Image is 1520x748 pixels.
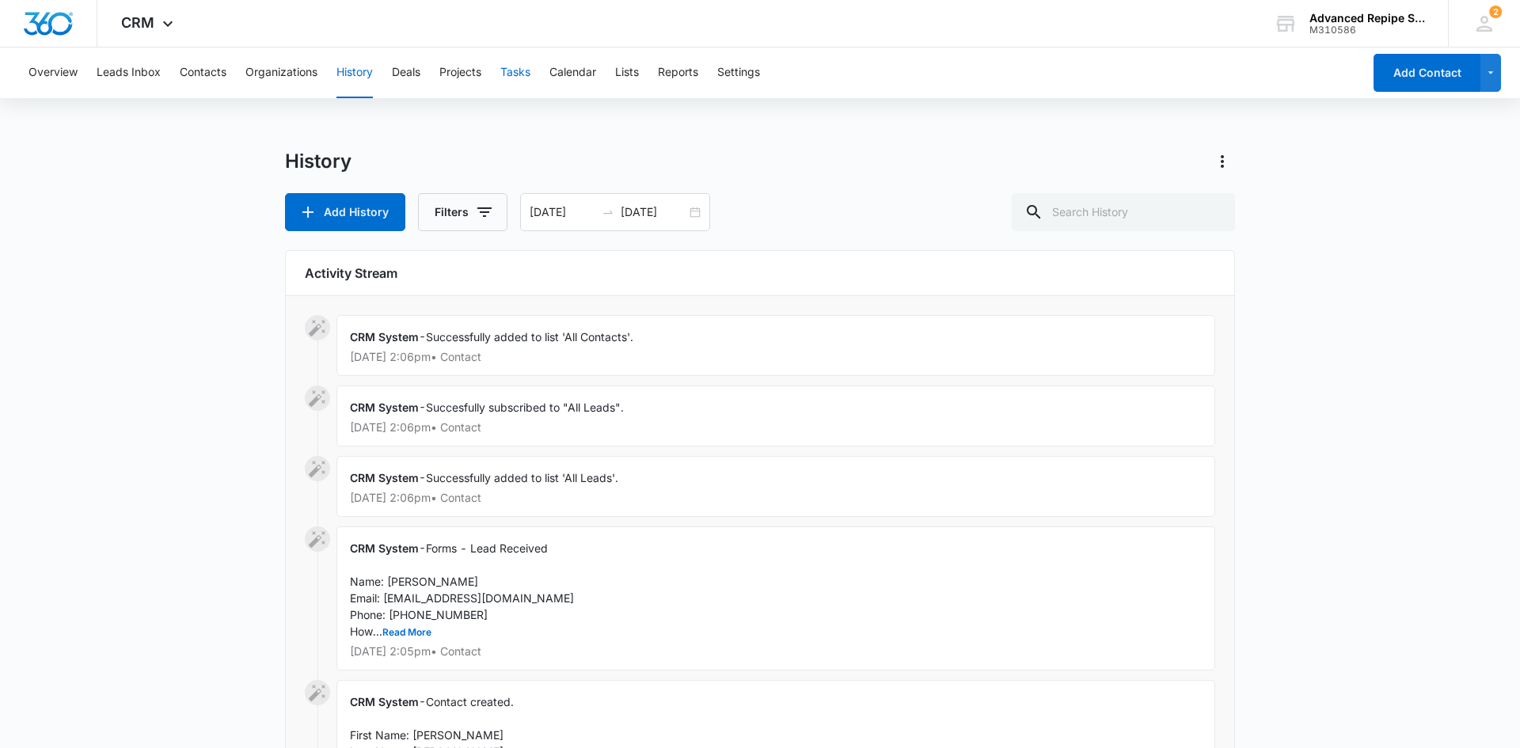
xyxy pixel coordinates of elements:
[336,315,1215,376] div: -
[336,526,1215,670] div: -
[285,150,351,173] h1: History
[602,206,614,218] span: to
[530,203,595,221] input: Start date
[350,646,1202,657] p: [DATE] 2:05pm • Contact
[121,14,154,31] span: CRM
[1489,6,1502,18] div: notifications count
[418,193,507,231] button: Filters
[180,47,226,98] button: Contacts
[305,264,1215,283] h6: Activity Stream
[28,47,78,98] button: Overview
[621,203,686,221] input: End date
[350,401,419,414] span: CRM System
[350,471,419,484] span: CRM System
[1309,25,1425,36] div: account id
[336,456,1215,517] div: -
[615,47,639,98] button: Lists
[426,330,633,344] span: Successfully added to list 'All Contacts'.
[392,47,420,98] button: Deals
[658,47,698,98] button: Reports
[1374,54,1480,92] button: Add Contact
[500,47,530,98] button: Tasks
[350,541,419,555] span: CRM System
[602,206,614,218] span: swap-right
[1012,193,1235,231] input: Search History
[97,47,161,98] button: Leads Inbox
[336,47,373,98] button: History
[549,47,596,98] button: Calendar
[350,541,574,638] span: Forms - Lead Received Name: [PERSON_NAME] Email: [EMAIL_ADDRESS][DOMAIN_NAME] Phone: [PHONE_NUMBE...
[350,695,419,708] span: CRM System
[426,471,618,484] span: Successfully added to list 'All Leads'.
[439,47,481,98] button: Projects
[350,422,1202,433] p: [DATE] 2:06pm • Contact
[285,193,405,231] button: Add History
[717,47,760,98] button: Settings
[245,47,317,98] button: Organizations
[382,628,431,637] button: Read More
[1309,12,1425,25] div: account name
[350,351,1202,363] p: [DATE] 2:06pm • Contact
[350,330,419,344] span: CRM System
[350,492,1202,503] p: [DATE] 2:06pm • Contact
[1210,149,1235,174] button: Actions
[426,401,624,414] span: Succesfully subscribed to "All Leads".
[1489,6,1502,18] span: 2
[336,385,1215,446] div: -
